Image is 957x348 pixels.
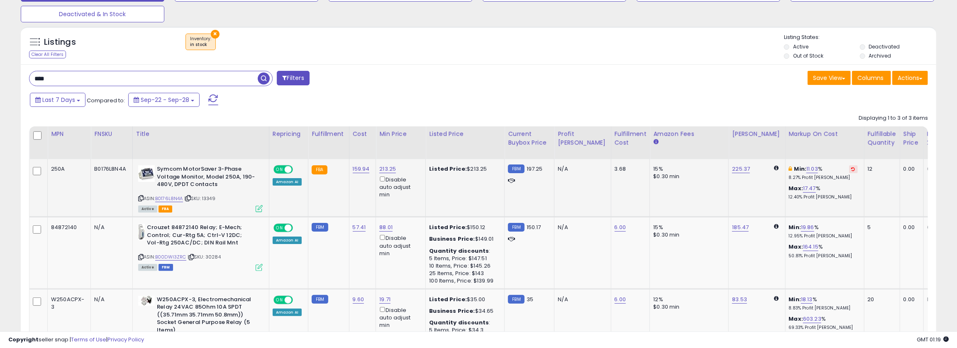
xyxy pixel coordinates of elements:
[429,295,467,303] b: Listed Price:
[190,42,211,48] div: in stock
[429,319,498,326] div: :
[789,184,803,192] b: Max:
[789,305,858,311] p: 8.83% Profit [PERSON_NAME]
[615,223,626,232] a: 6.00
[868,224,894,231] div: 5
[789,233,858,239] p: 12.95% Profit [PERSON_NAME]
[653,224,722,231] div: 15%
[30,93,85,107] button: Last 7 Days
[155,195,183,202] a: B0176L8N4A
[141,96,189,104] span: Sep-22 - Sep-28
[558,296,604,303] div: N/A
[429,277,498,285] div: 100 Items, Price: $139.99
[155,254,186,261] a: B00DWI3ZRC
[29,51,66,58] div: Clear All Filters
[157,296,258,336] b: W250ACPX-3, Electromechanical Relay 24VAC 85Ohm 10A SPDT ((35.71mm 35.71mm 50.8mm)) Socket Genera...
[785,126,864,159] th: The percentage added to the cost of goods (COGS) that forms the calculator for Min & Max prices.
[852,71,891,85] button: Columns
[277,71,309,85] button: Filters
[789,315,803,323] b: Max:
[558,224,604,231] div: N/A
[732,130,781,138] div: [PERSON_NAME]
[429,296,498,303] div: $35.00
[379,130,422,138] div: Min Price
[190,36,211,48] span: Inventory :
[903,165,917,173] div: 0.00
[211,30,220,39] button: ×
[429,307,475,315] b: Business Price:
[379,223,393,232] a: 88.01
[42,96,75,104] span: Last 7 Days
[87,97,125,104] span: Compared to:
[273,309,302,316] div: Amazon AI
[653,296,722,303] div: 12%
[274,225,285,232] span: ON
[803,184,816,193] a: 17.47
[379,305,419,329] div: Disable auto adjust min
[794,165,807,173] b: Min:
[789,185,858,200] div: %
[789,253,858,259] p: 50.81% Profit [PERSON_NAME]
[508,223,524,232] small: FBM
[789,243,803,251] b: Max:
[429,307,498,315] div: $34.65
[615,130,647,147] div: Fulfillment Cost
[789,130,861,138] div: Markup on Cost
[789,165,858,181] div: %
[292,296,305,303] span: OFF
[128,93,200,107] button: Sep-22 - Sep-28
[615,295,626,304] a: 6.00
[789,296,858,311] div: %
[353,130,373,138] div: Cost
[508,130,551,147] div: Current Buybox Price
[653,138,658,146] small: Amazon Fees.
[508,295,524,304] small: FBM
[379,165,396,173] a: 213.25
[138,165,263,211] div: ASIN:
[868,130,896,147] div: Fulfillable Quantity
[138,296,155,306] img: 21jhLYrG96L._SL40_.jpg
[808,71,851,85] button: Save View
[429,235,498,243] div: $149.01
[789,223,801,231] b: Min:
[803,315,821,323] a: 603.23
[892,71,928,85] button: Actions
[558,165,604,173] div: N/A
[527,223,541,231] span: 150.17
[138,165,155,182] img: 51yhQ7MV4ML._SL40_.jpg
[429,270,498,277] div: 25 Items, Price: $143
[107,336,144,343] a: Privacy Policy
[653,130,725,138] div: Amazon Fees
[801,295,813,304] a: 18.13
[793,52,823,59] label: Out of Stock
[615,165,644,173] div: 3.68
[429,130,501,138] div: Listed Price
[94,224,126,231] div: N/A
[789,295,801,303] b: Min:
[527,295,533,303] span: 35
[138,224,145,240] img: 11lMSo6dcVL._SL40_.jpg
[273,178,302,186] div: Amazon AI
[312,130,345,138] div: Fulfillment
[8,336,144,344] div: seller snap | |
[8,336,39,343] strong: Copyright
[379,233,419,257] div: Disable auto adjust min
[159,205,173,213] span: FBA
[868,165,894,173] div: 12
[292,166,305,173] span: OFF
[429,255,498,262] div: 5 Items, Price: $147.51
[94,165,126,173] div: B0176L8N4A
[51,130,87,138] div: MPN
[732,223,749,232] a: 185.47
[429,262,498,270] div: 10 Items, Price: $145.26
[184,195,215,202] span: | SKU: 13349
[138,224,263,270] div: ASIN:
[789,224,858,239] div: %
[136,130,266,138] div: Title
[732,295,747,304] a: 83.53
[312,165,327,174] small: FBA
[273,237,302,244] div: Amazon AI
[917,336,949,343] span: 2025-10-6 01:19 GMT
[653,173,722,180] div: $0.30 min
[801,223,814,232] a: 19.86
